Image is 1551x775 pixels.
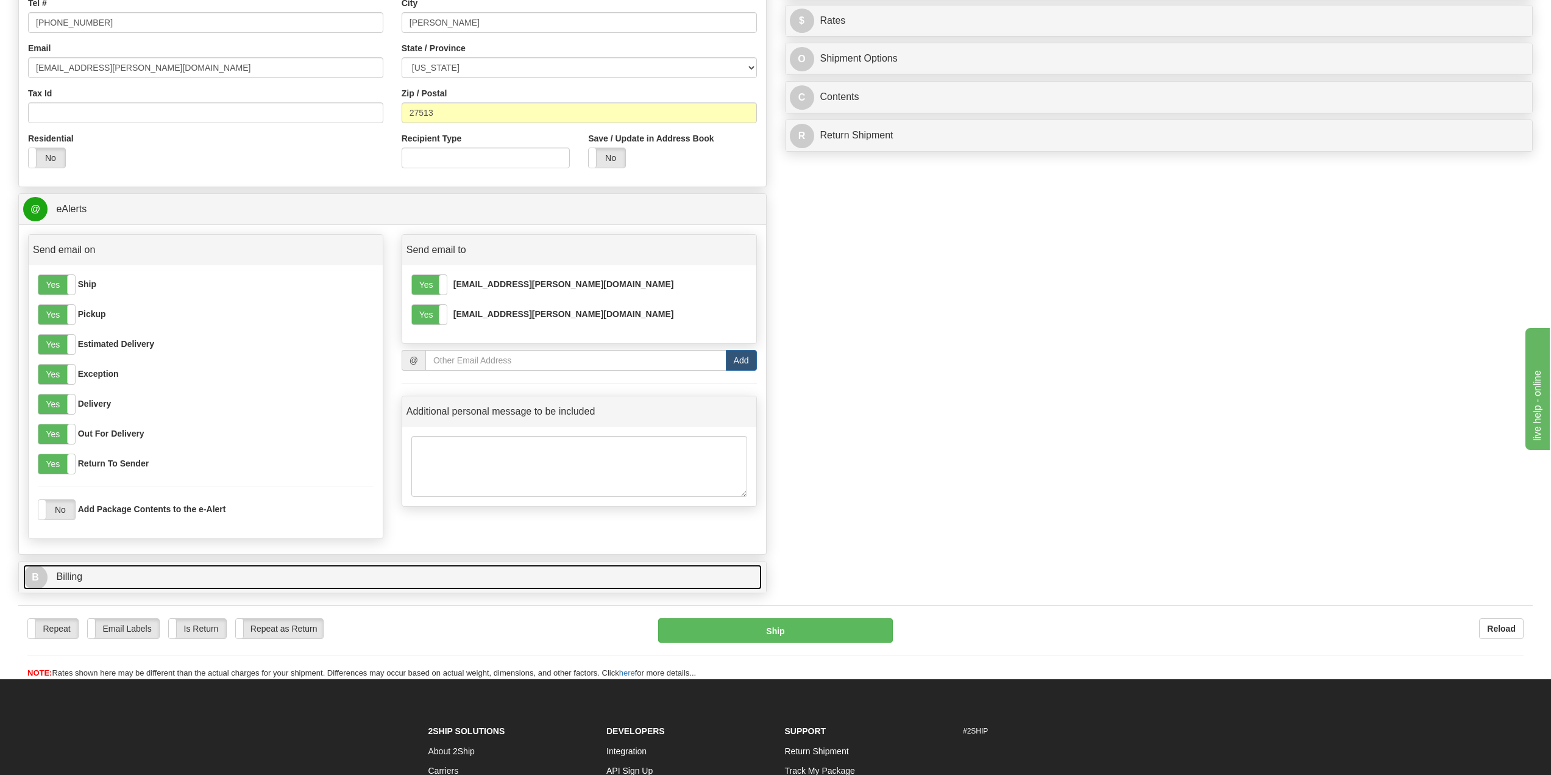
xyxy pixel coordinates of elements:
label: Exception [78,368,119,380]
span: eAlerts [56,204,87,214]
label: Estimated Delivery [78,338,154,350]
span: B [23,565,48,590]
label: No [29,148,65,168]
label: Yes [38,365,75,384]
input: Other Email Address [425,350,726,371]
label: Repeat [28,619,78,638]
a: Return Shipment [785,746,849,756]
a: Integration [606,746,647,756]
label: Email Labels [88,619,159,638]
div: live help - online [9,7,113,22]
label: Yes [412,275,447,295]
a: @ eAlerts [23,197,762,222]
a: About 2Ship [428,746,475,756]
label: No [38,500,75,520]
label: Add Package Contents to the e-Alert [78,503,226,515]
label: [EMAIL_ADDRESS][PERSON_NAME][DOMAIN_NAME] [453,308,674,320]
label: Out For Delivery [78,427,144,440]
label: Yes [38,335,75,354]
a: Send email to [406,238,752,262]
label: Yes [38,305,75,324]
label: Delivery [78,398,111,410]
a: Send email on [33,238,378,262]
label: Yes [38,424,75,444]
span: $ [790,9,814,33]
button: Reload [1479,618,1524,639]
strong: Support [785,726,826,736]
label: Yes [38,454,75,474]
span: @ [23,197,48,221]
span: Billing [56,571,82,582]
span: NOTE: [27,668,52,677]
label: Zip / Postal [402,87,447,99]
span: @ [402,350,425,371]
button: Add [726,350,757,371]
a: Additional personal message to be included [406,399,752,424]
a: RReturn Shipment [790,123,1528,148]
label: Yes [38,275,75,295]
label: Is Return [169,619,226,638]
span: R [790,124,814,148]
label: Yes [38,395,75,414]
label: Return To Sender [78,457,149,470]
label: Recipient Type [402,132,462,145]
b: Reload [1487,624,1516,634]
a: CContents [790,85,1528,110]
a: OShipment Options [790,46,1528,71]
label: Residential [28,132,74,145]
label: Save / Update in Address Book [588,132,714,145]
label: [EMAIL_ADDRESS][PERSON_NAME][DOMAIN_NAME] [453,278,674,290]
label: Yes [412,305,447,324]
strong: 2Ship Solutions [428,726,505,736]
a: B Billing [23,565,762,590]
button: Ship [658,618,892,643]
label: Pickup [78,308,106,320]
h6: #2SHIP [963,727,1123,735]
label: Email [28,42,51,54]
label: State / Province [402,42,466,54]
div: Rates shown here may be different than the actual charges for your shipment. Differences may occu... [18,668,1533,679]
strong: Developers [606,726,665,736]
a: here [619,668,635,677]
label: No [589,148,625,168]
a: $Rates [790,9,1528,34]
label: Repeat as Return [236,619,323,638]
label: Ship [78,278,96,290]
iframe: chat widget [1523,325,1550,449]
span: C [790,85,814,110]
span: O [790,47,814,71]
label: Tax Id [28,87,52,99]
